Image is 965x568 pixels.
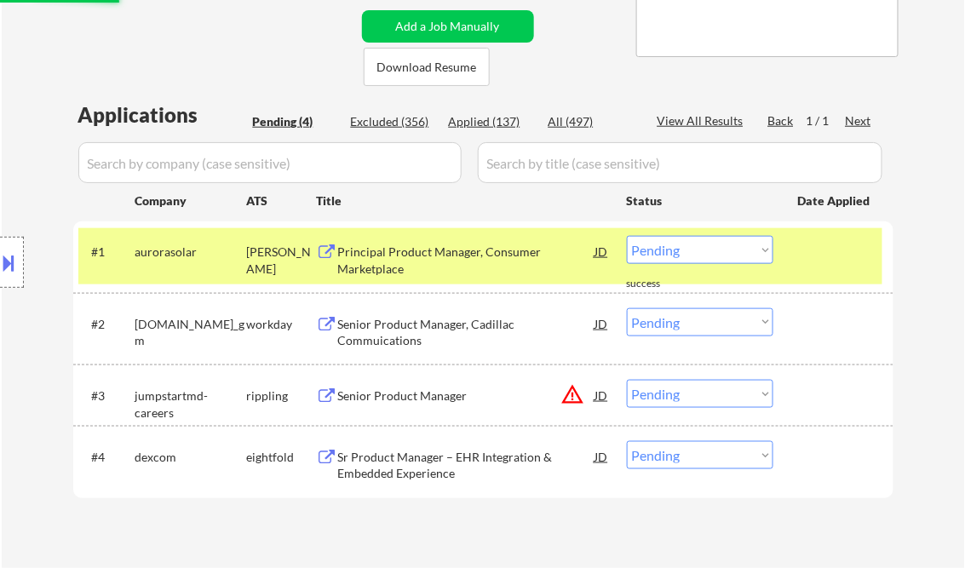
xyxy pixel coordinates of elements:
button: Add a Job Manually [362,10,534,43]
div: Excluded (356) [351,113,436,130]
div: Sr Product Manager – EHR Integration & Embedded Experience [338,449,595,482]
div: Date Applied [798,192,873,209]
div: Senior Product Manager, Cadillac Commuications [338,316,595,349]
div: JD [594,441,611,472]
input: Search by title (case sensitive) [478,142,882,183]
div: eightfold [247,449,317,466]
div: Title [317,192,611,209]
div: dexcom [135,449,247,466]
div: #4 [92,449,122,466]
div: All (497) [549,113,634,130]
div: View All Results [658,112,749,129]
div: 1 / 1 [807,112,846,129]
div: Principal Product Manager, Consumer Marketplace [338,244,595,277]
button: Download Resume [364,48,490,86]
div: success [627,277,695,291]
div: JD [594,308,611,339]
div: Senior Product Manager [338,387,595,404]
button: warning_amber [561,382,585,406]
div: JD [594,380,611,410]
div: JD [594,236,611,267]
div: Next [846,112,873,129]
div: Back [768,112,796,129]
div: Applied (137) [449,113,534,130]
div: Status [627,185,773,215]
